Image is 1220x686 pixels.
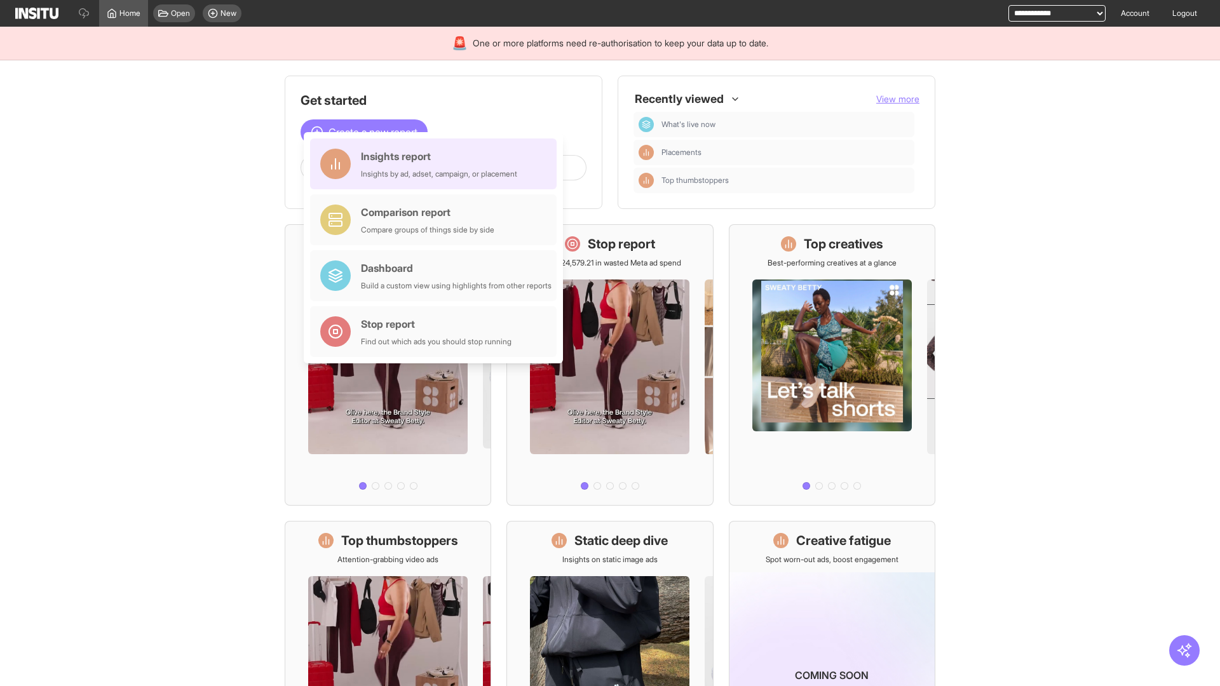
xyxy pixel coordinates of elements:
div: Insights [639,173,654,188]
span: View more [876,93,919,104]
p: Best-performing creatives at a glance [768,258,897,268]
img: Logo [15,8,58,19]
div: Insights [639,145,654,160]
span: Create a new report [329,124,417,140]
span: Placements [661,147,909,158]
span: What's live now [661,119,715,130]
h1: Get started [301,91,586,109]
a: Stop reportSave £24,579.21 in wasted Meta ad spend [506,224,713,506]
span: One or more platforms need re-authorisation to keep your data up to date. [473,37,768,50]
span: New [220,8,236,18]
div: Stop report [361,316,512,332]
div: Comparison report [361,205,494,220]
div: Insights by ad, adset, campaign, or placement [361,169,517,179]
div: Dashboard [361,260,552,276]
button: View more [876,93,919,105]
p: Save £24,579.21 in wasted Meta ad spend [538,258,681,268]
div: Find out which ads you should stop running [361,337,512,347]
h1: Top thumbstoppers [341,532,458,549]
span: Top thumbstoppers [661,175,909,185]
span: Open [171,8,190,18]
h1: Stop report [588,235,655,253]
span: Top thumbstoppers [661,175,729,185]
button: Create a new report [301,119,428,145]
span: What's live now [661,119,909,130]
div: Insights report [361,149,517,164]
div: Compare groups of things side by side [361,225,494,235]
span: Home [119,8,140,18]
div: Dashboard [639,117,654,132]
span: Placements [661,147,701,158]
a: What's live nowSee all active ads instantly [285,224,491,506]
h1: Top creatives [804,235,883,253]
div: Build a custom view using highlights from other reports [361,281,552,291]
a: Top creativesBest-performing creatives at a glance [729,224,935,506]
p: Attention-grabbing video ads [337,555,438,565]
h1: Static deep dive [574,532,668,549]
p: Insights on static image ads [562,555,658,565]
div: 🚨 [452,34,468,52]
